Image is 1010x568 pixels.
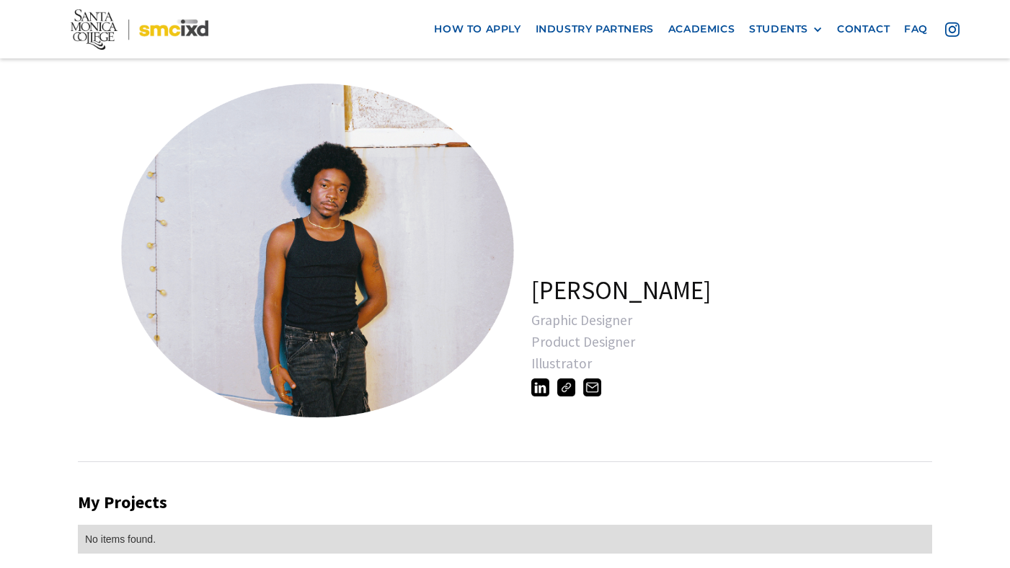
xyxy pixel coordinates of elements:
a: Academics [661,16,742,43]
div: STUDENTS [749,23,808,35]
img: http://linkedin.com/in/lionell-burgess-81a139184 [531,378,549,396]
a: how to apply [427,16,528,43]
a: industry partners [528,16,661,43]
div: Illustrator [531,356,959,370]
div: No items found. [85,532,925,546]
h1: [PERSON_NAME] [531,275,711,306]
img: lionellkb@gmail.com [583,378,601,396]
img: https://lionellkb.myportfolio.com/ [557,378,575,396]
img: icon - instagram [945,22,960,37]
div: Graphic Designer [531,313,959,327]
div: Product Designer [531,334,959,349]
div: STUDENTS [749,23,823,35]
a: open lightbox [104,68,464,429]
a: faq [897,16,935,43]
h2: My Projects [78,492,932,513]
a: contact [830,16,897,43]
img: Santa Monica College - SMC IxD logo [71,9,208,50]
